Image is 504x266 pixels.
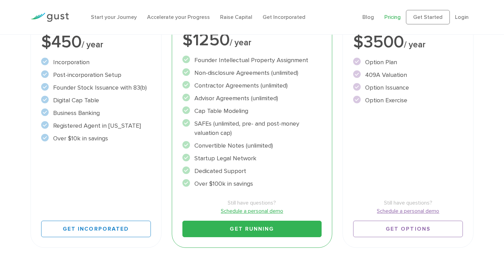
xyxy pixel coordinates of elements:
li: Convertible Notes (unlimited) [182,141,322,150]
img: Gust Logo [31,13,69,22]
li: Dedicated Support [182,166,322,176]
a: Accelerate your Progress [147,14,210,20]
li: Option Plan [353,58,463,67]
span: / year [404,39,425,50]
li: Option Exercise [353,96,463,105]
a: Get Incorporated [263,14,305,20]
a: Get Incorporated [41,221,151,237]
li: Founder Stock Issuance with 83(b) [41,83,151,92]
div: $3500 [353,34,463,51]
a: Login [455,14,469,20]
a: Get Options [353,221,463,237]
li: Post-incorporation Setup [41,70,151,80]
li: Digital Cap Table [41,96,151,105]
li: Incorporation [41,58,151,67]
li: Startup Legal Network [182,154,322,163]
div: $450 [41,34,151,51]
a: Schedule a personal demo [353,207,463,215]
li: Registered Agent in [US_STATE] [41,121,151,130]
a: Blog [362,14,374,20]
li: Business Banking [41,108,151,118]
span: / year [82,39,103,50]
span: / year [230,37,251,48]
li: Non-disclosure Agreements (unlimited) [182,68,322,78]
a: Get Started [406,10,450,24]
li: SAFEs (unlimited, pre- and post-money valuation cap) [182,119,322,138]
span: Still have questions? [182,199,322,207]
a: Get Running [182,221,322,237]
li: Over $10k in savings [41,134,151,143]
li: 409A Valuation [353,70,463,80]
a: Raise Capital [220,14,252,20]
a: Pricing [384,14,401,20]
li: Contractor Agreements (unlimited) [182,81,322,90]
a: Start your Journey [91,14,137,20]
li: Over $100k in savings [182,179,322,188]
span: Still have questions? [353,199,463,207]
a: Schedule a personal demo [182,207,322,215]
div: $1250 [182,32,322,49]
li: Advisor Agreements (unlimited) [182,94,322,103]
li: Founder Intellectual Property Assignment [182,56,322,65]
li: Cap Table Modeling [182,106,322,116]
li: Option Issuance [353,83,463,92]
